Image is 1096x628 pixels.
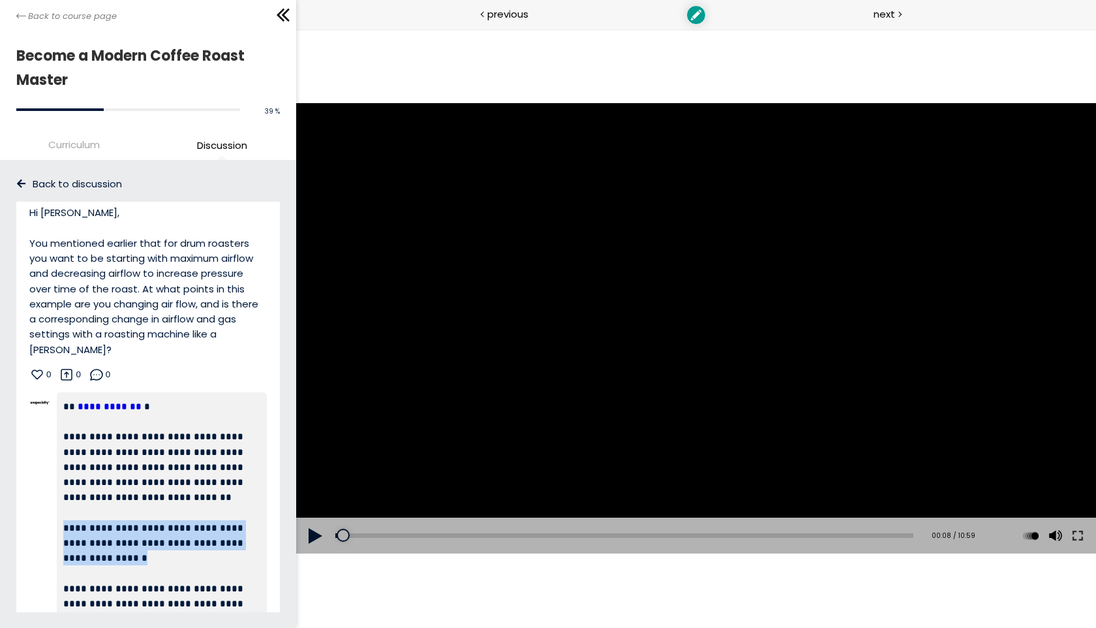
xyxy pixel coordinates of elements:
button: 0 [29,367,51,383]
a: Back to course page [16,10,117,23]
div: 0 [46,367,51,383]
span: 39 % [265,106,280,116]
div: 00:08 / 10:59 [629,502,679,512]
button: Play back rate [725,489,744,526]
button: Back to discussion [16,176,280,191]
img: avatar [29,392,50,413]
span: Back to discussion [33,176,122,191]
div: Change playback rate [723,489,746,526]
button: 0 [59,367,80,383]
p: Hi [PERSON_NAME], You mentioned earlier that for drum roasters you want to be starting with maxim... [29,205,267,357]
div: 0 [106,367,110,383]
span: previous [487,7,528,22]
button: 0 [89,367,110,383]
span: Discussion [197,138,247,153]
span: next [874,7,895,22]
h1: Become a Modern Coffee Roast Master [16,44,273,93]
span: Back to course page [28,10,117,23]
span: Curriculum [48,137,100,152]
button: Volume [748,489,768,526]
div: 0 [76,367,80,383]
